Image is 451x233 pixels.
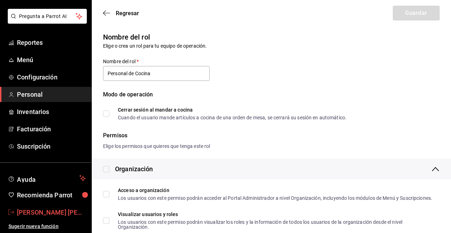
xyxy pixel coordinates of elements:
[19,13,76,20] span: Pregunta a Parrot AI
[118,188,432,193] div: Acceso a organización
[103,143,440,150] div: Elige los permisos que quieres que tenga este rol
[103,131,440,140] div: Permisos
[8,223,86,230] span: Sugerir nueva función
[8,9,87,24] button: Pregunta a Parrot AI
[5,18,87,25] a: Pregunta a Parrot AI
[103,32,440,42] div: Nombre del rol
[103,10,139,17] button: Regresar
[17,208,86,217] span: [PERSON_NAME] [PERSON_NAME]
[116,10,139,17] span: Regresar
[103,43,207,49] span: Elige o crea un rol para tu equipo de operación.
[115,164,153,174] div: Organización
[17,124,86,134] span: Facturación
[17,72,86,82] span: Configuración
[118,220,434,229] div: Los usuarios con este permiso podrán visualizar los roles y la información de todos los usuarios ...
[103,59,210,64] label: Nombre del rol
[103,90,440,107] div: Modo de operación
[17,55,86,65] span: Menú
[118,196,432,201] div: Los usuarios con este permiso podrán acceder al Portal Administrador a nivel Organización, incluy...
[118,115,347,120] div: Cuando el usuario mande artículos a cocina de una orden de mesa, se cerrará su sesión en automático.
[118,107,347,112] div: Cerrar sesión al mandar a cocina
[17,142,86,151] span: Suscripción
[17,190,86,200] span: Recomienda Parrot
[17,174,77,183] span: Ayuda
[17,38,86,47] span: Reportes
[17,107,86,116] span: Inventarios
[17,90,86,99] span: Personal
[118,212,434,217] div: Visualizar usuarios y roles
